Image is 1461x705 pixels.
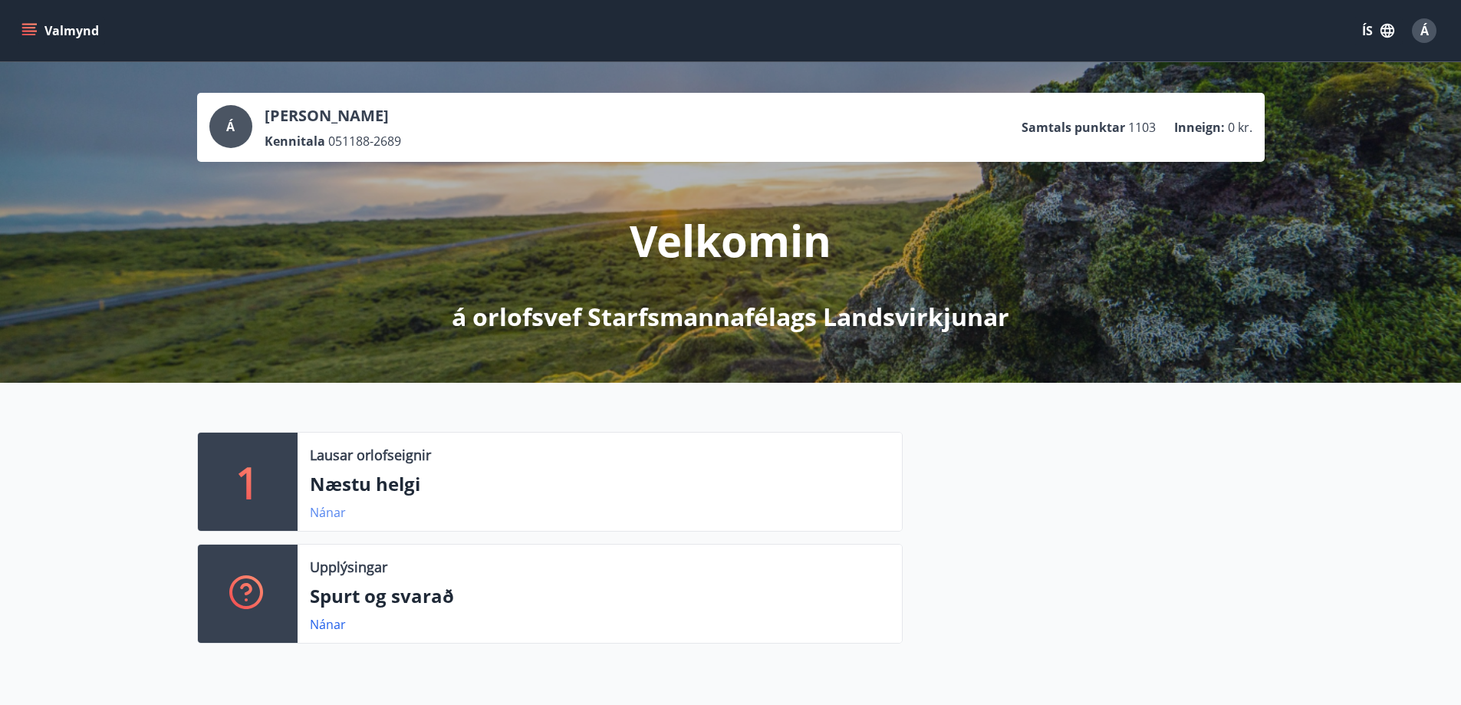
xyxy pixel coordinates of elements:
button: menu [18,17,105,44]
p: Inneign : [1174,119,1225,136]
p: á orlofsvef Starfsmannafélags Landsvirkjunar [452,300,1009,334]
p: Upplýsingar [310,557,387,577]
p: [PERSON_NAME] [265,105,401,127]
p: Næstu helgi [310,471,890,497]
a: Nánar [310,616,346,633]
p: 1 [235,453,260,511]
button: ÍS [1354,17,1403,44]
span: 051188-2689 [328,133,401,150]
span: 1103 [1128,119,1156,136]
p: Spurt og svarað [310,583,890,609]
span: Á [226,118,235,135]
p: Lausar orlofseignir [310,445,431,465]
a: Nánar [310,504,346,521]
p: Velkomin [630,211,831,269]
span: 0 kr. [1228,119,1252,136]
p: Kennitala [265,133,325,150]
p: Samtals punktar [1022,119,1125,136]
span: Á [1420,22,1429,39]
button: Á [1406,12,1443,49]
